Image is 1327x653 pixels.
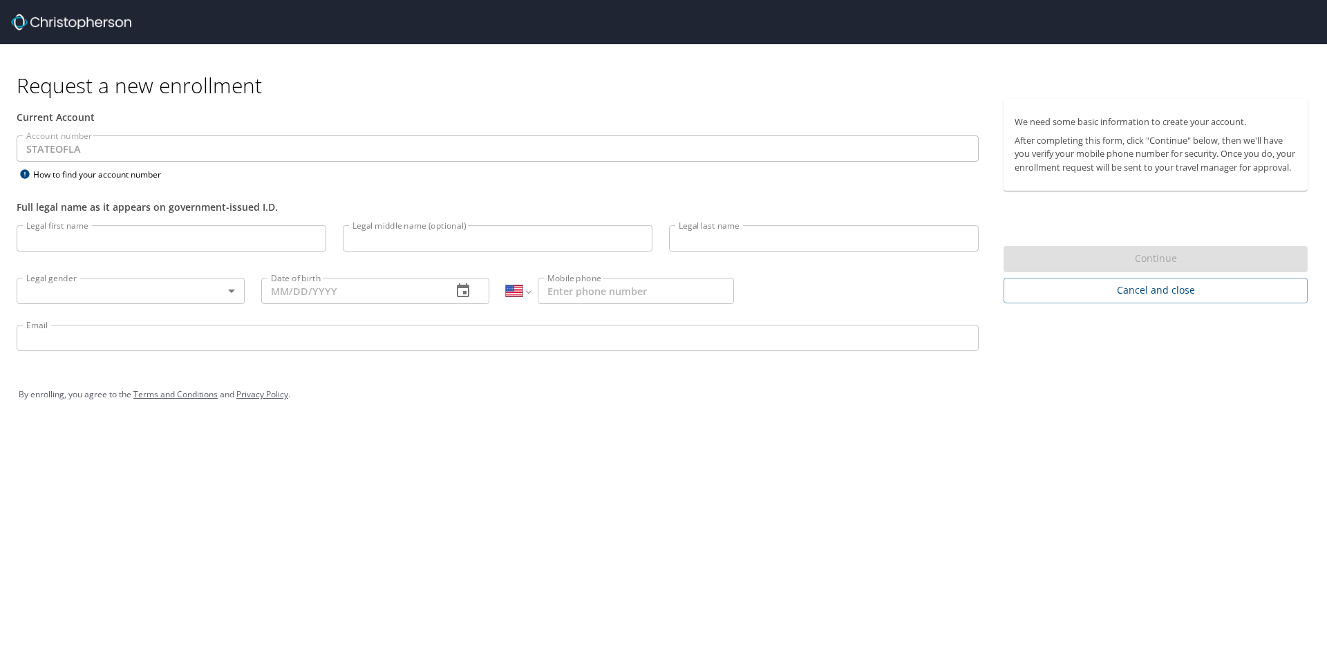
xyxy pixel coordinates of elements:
input: Enter phone number [538,278,734,304]
button: Cancel and close [1004,278,1308,303]
div: How to find your account number [17,166,189,183]
a: Terms and Conditions [133,388,218,400]
img: cbt logo [11,14,131,30]
p: After completing this form, click "Continue" below, then we'll have you verify your mobile phone ... [1015,134,1297,174]
p: We need some basic information to create your account. [1015,115,1297,129]
div: ​ [17,278,245,304]
span: Cancel and close [1015,282,1297,299]
div: By enrolling, you agree to the and . [19,377,1308,412]
h1: Request a new enrollment [17,72,1319,99]
a: Privacy Policy [236,388,288,400]
div: Full legal name as it appears on government-issued I.D. [17,200,979,214]
input: MM/DD/YYYY [261,278,441,304]
div: Current Account [17,110,979,124]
